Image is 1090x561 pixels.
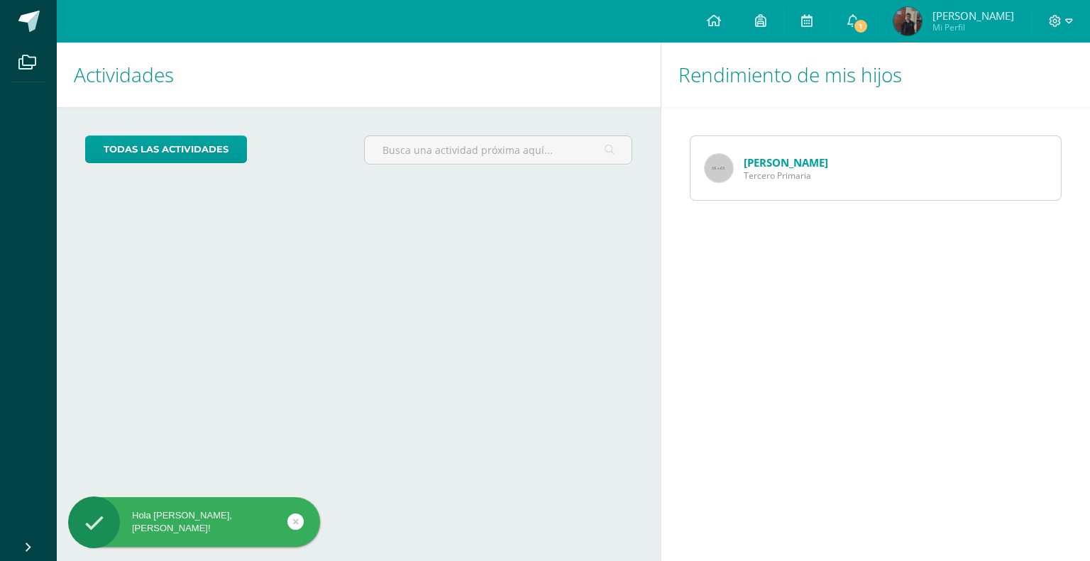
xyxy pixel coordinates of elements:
span: [PERSON_NAME] [932,9,1014,23]
input: Busca una actividad próxima aquí... [365,136,631,164]
h1: Rendimiento de mis hijos [678,43,1073,107]
h1: Actividades [74,43,644,107]
span: 1 [853,18,869,34]
img: 65x65 [705,154,733,182]
a: todas las Actividades [85,135,247,163]
span: Tercero Primaria [744,170,828,182]
a: [PERSON_NAME] [744,155,828,170]
span: Mi Perfil [932,21,1014,33]
img: 5c12eaf7067e79b71d49daf2c3915bf9.png [893,7,922,35]
div: Hola [PERSON_NAME], [PERSON_NAME]! [68,509,320,535]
